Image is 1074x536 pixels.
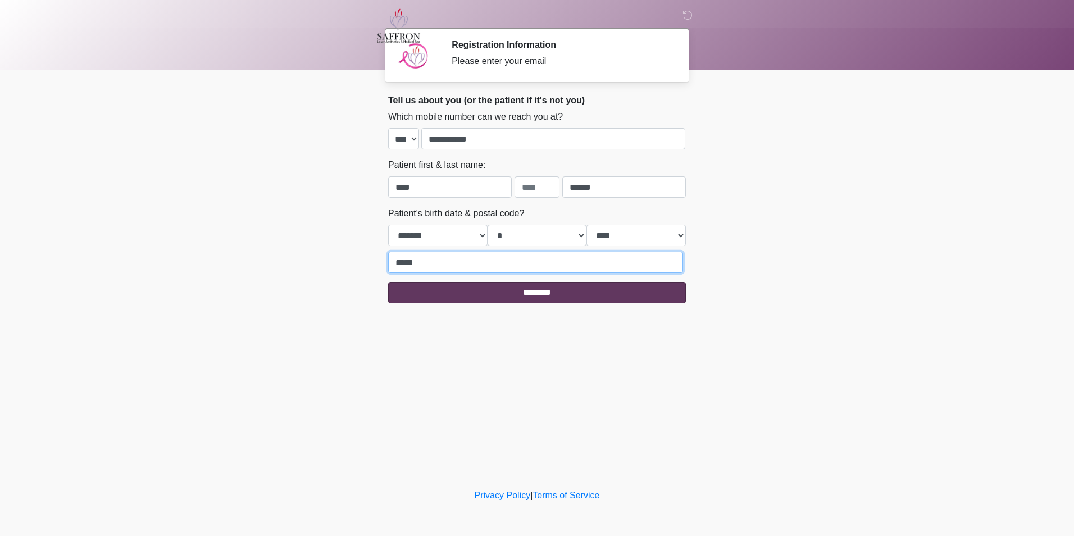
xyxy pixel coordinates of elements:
a: | [530,490,533,500]
a: Terms of Service [533,490,599,500]
img: Saffron Laser Aesthetics and Medical Spa Logo [377,8,421,43]
label: Patient's birth date & postal code? [388,207,524,220]
label: Patient first & last name: [388,158,485,172]
a: Privacy Policy [475,490,531,500]
div: Please enter your email [452,54,669,68]
h2: Tell us about you (or the patient if it's not you) [388,95,686,106]
img: Agent Avatar [397,39,430,73]
label: Which mobile number can we reach you at? [388,110,563,124]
